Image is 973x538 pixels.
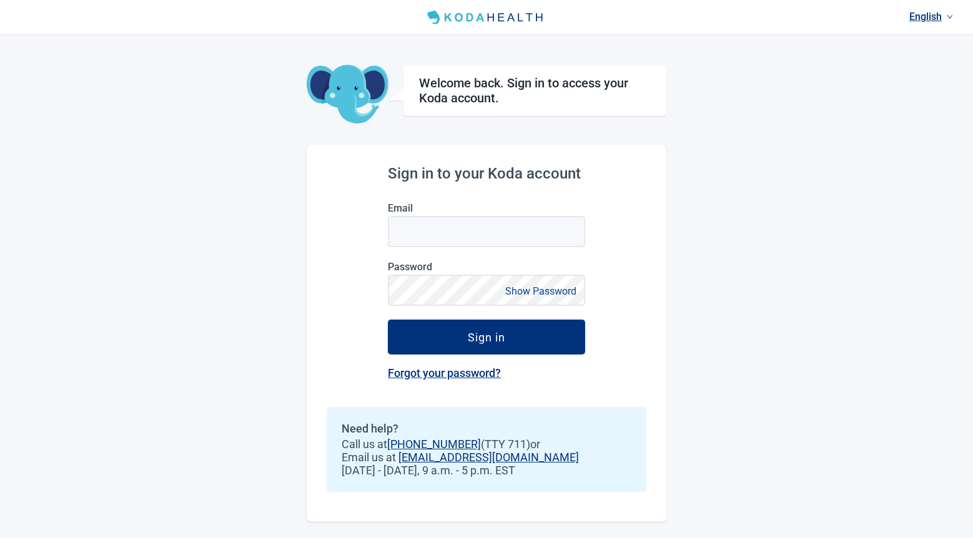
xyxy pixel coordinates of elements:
span: Call us at (TTY 711) or [342,438,631,451]
h2: Sign in to your Koda account [388,165,585,182]
a: [PHONE_NUMBER] [387,438,481,451]
span: Email us at [342,451,631,464]
h2: Need help? [342,422,631,435]
main: Main content [307,35,666,522]
label: Password [388,261,585,273]
a: [EMAIL_ADDRESS][DOMAIN_NAME] [398,451,579,464]
a: Current language: English [904,6,958,27]
span: [DATE] - [DATE], 9 a.m. - 5 p.m. EST [342,464,631,477]
img: Koda Health [422,7,551,27]
button: Show Password [501,283,580,300]
a: Forgot your password? [388,366,501,379]
div: Sign in [468,331,505,343]
label: Email [388,202,585,214]
span: down [947,14,953,20]
img: Koda Elephant [307,65,388,125]
button: Sign in [388,320,585,355]
h1: Welcome back. Sign in to access your Koda account. [419,76,651,105]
